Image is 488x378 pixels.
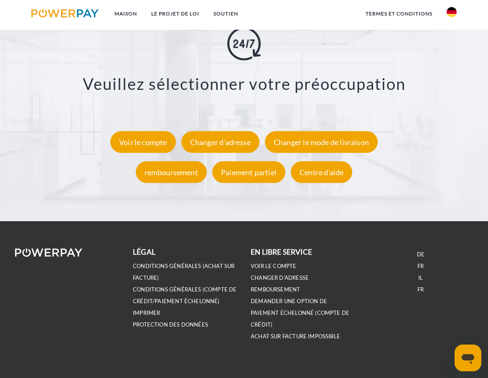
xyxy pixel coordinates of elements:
[213,10,238,17] font: SOUTIEN
[31,9,99,18] img: logo-powerpay.svg
[133,309,160,317] a: IMPRIMER
[251,248,312,256] font: en libre service
[108,138,178,147] a: Voir le compte
[133,286,237,305] a: Conditions générales (compte de crédit/paiement échelonné)
[83,74,406,93] font: Veuillez sélectionner votre préoccupation
[179,138,262,147] a: Changer d'adresse
[134,168,209,177] a: remboursement
[251,333,340,340] font: Achat sur facture impossible
[447,7,457,17] img: de
[145,168,198,177] font: remboursement
[251,274,309,281] a: Changer d'adresse
[133,321,208,328] a: PROTECTION DES DONNÉES
[417,251,424,258] a: DE
[300,168,343,177] font: Centre d'aide
[114,10,137,17] font: Maison
[417,286,424,293] a: FR
[119,138,167,147] font: Voir le compte
[251,333,340,340] a: Achat sur facture impossible
[206,6,245,21] a: SOUTIEN
[221,168,277,177] font: Paiement partiel
[210,168,287,177] a: Paiement partiel
[15,248,82,257] img: logo-powerpay-white.svg
[251,263,297,269] font: Voir le compte
[358,6,440,21] a: termes et conditions
[366,10,432,17] font: termes et conditions
[151,10,199,17] font: LE PROJET DE LOI
[289,168,354,177] a: Centre d'aide
[251,298,349,328] a: Demander une option de paiement échelonné (compte de crédit)
[417,263,424,269] font: FR
[227,27,261,61] img: online-shopping.svg
[455,345,481,371] iframe: Schaltfläche zum Öffnen des Messaging-Fensters
[418,274,423,281] a: IL
[107,6,144,21] a: Maison
[133,263,235,281] a: Conditions générales (achat sur facture)
[251,263,297,270] a: Voir le compte
[133,286,237,304] font: Conditions générales (compte de crédit/paiement échelonné)
[274,138,369,147] font: Changer le mode de livraison
[133,248,155,256] font: légal
[190,138,251,147] font: Changer d'adresse
[144,6,206,21] a: LE PROJET DE LOI
[263,138,380,147] a: Changer le mode de livraison
[251,286,300,293] a: remboursement
[417,263,424,270] a: FR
